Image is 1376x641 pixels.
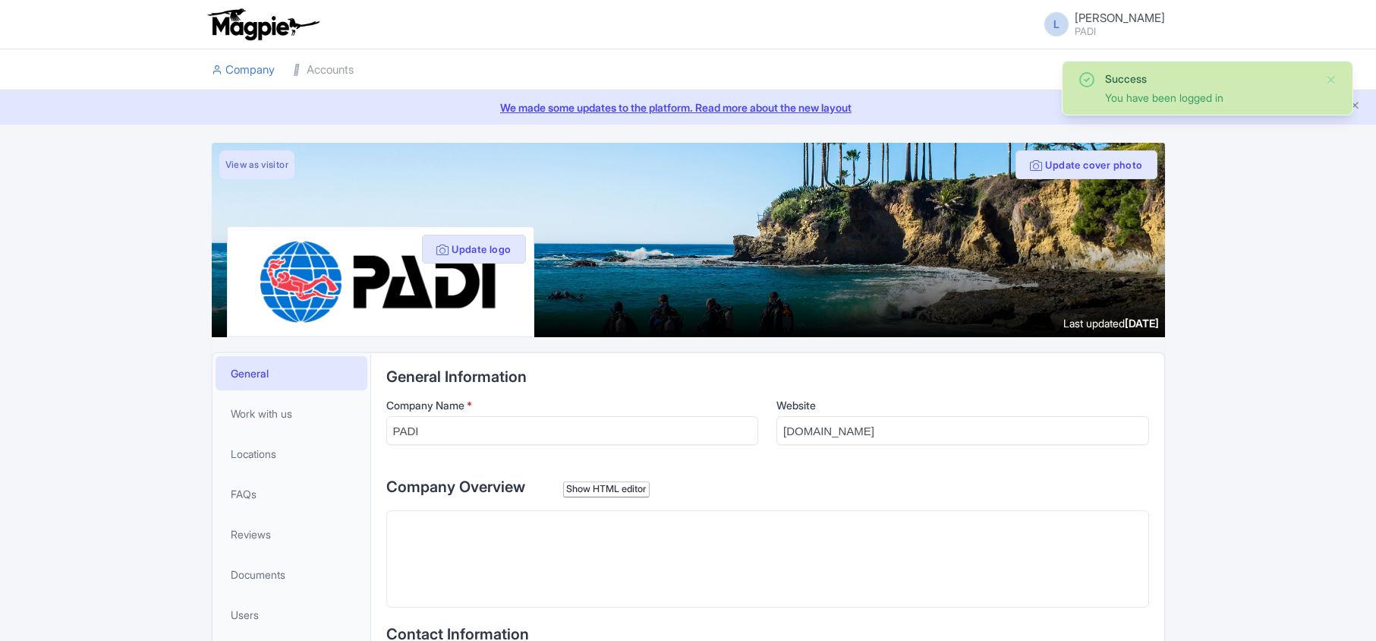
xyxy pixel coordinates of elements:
div: Last updated [1063,315,1159,331]
button: Close announcement [1349,98,1361,115]
span: Users [231,607,259,623]
span: General [231,365,269,381]
span: Reviews [231,526,271,542]
a: Accounts [293,49,354,91]
span: Company Overview [386,478,525,496]
a: Documents [216,557,367,592]
div: Show HTML editor [563,482,650,497]
a: L [PERSON_NAME] PADI [1035,12,1165,36]
button: Update cover photo [1015,150,1157,179]
span: [DATE] [1125,317,1159,330]
h2: General Information [386,368,1149,385]
a: Users [216,598,367,632]
a: View as visitor [219,150,294,179]
a: General [216,356,367,390]
span: Documents [231,567,285,583]
a: Company [212,49,275,91]
span: Work with us [231,406,292,422]
a: Locations [216,437,367,471]
div: You have been logged in [1105,90,1313,106]
span: [PERSON_NAME] [1075,11,1165,25]
a: Work with us [216,396,367,431]
span: Company Name [386,399,464,412]
span: Locations [231,446,276,462]
span: Website [776,399,816,412]
img: logo-ab69f6fb50320c5b225c76a69d11143b.png [204,8,322,41]
span: FAQs [231,486,257,502]
a: We made some updates to the platform. Read more about the new layout [9,99,1367,115]
span: L [1044,12,1069,36]
img: ghlacltlqpxhbglvw27b.png [258,239,502,324]
a: FAQs [216,477,367,511]
a: Reviews [216,517,367,551]
button: Update logo [422,235,526,264]
small: PADI [1075,27,1165,36]
div: Success [1105,71,1313,87]
button: Close [1325,71,1337,89]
